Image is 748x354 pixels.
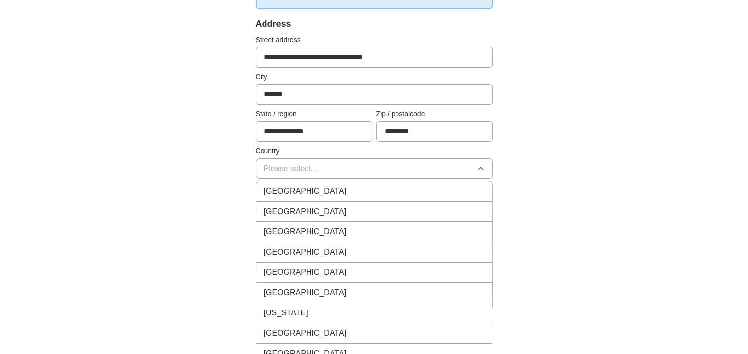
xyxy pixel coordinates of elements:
[264,185,347,197] span: [GEOGRAPHIC_DATA]
[256,72,493,82] label: City
[264,287,347,299] span: [GEOGRAPHIC_DATA]
[256,146,493,156] label: Country
[264,163,318,175] span: Please select...
[256,17,493,31] div: Address
[256,158,493,179] button: Please select...
[264,206,347,218] span: [GEOGRAPHIC_DATA]
[264,327,347,339] span: [GEOGRAPHIC_DATA]
[264,226,347,238] span: [GEOGRAPHIC_DATA]
[264,246,347,258] span: [GEOGRAPHIC_DATA]
[256,35,493,45] label: Street address
[376,109,493,119] label: Zip / postalcode
[264,307,308,319] span: [US_STATE]
[256,109,372,119] label: State / region
[264,266,347,278] span: [GEOGRAPHIC_DATA]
